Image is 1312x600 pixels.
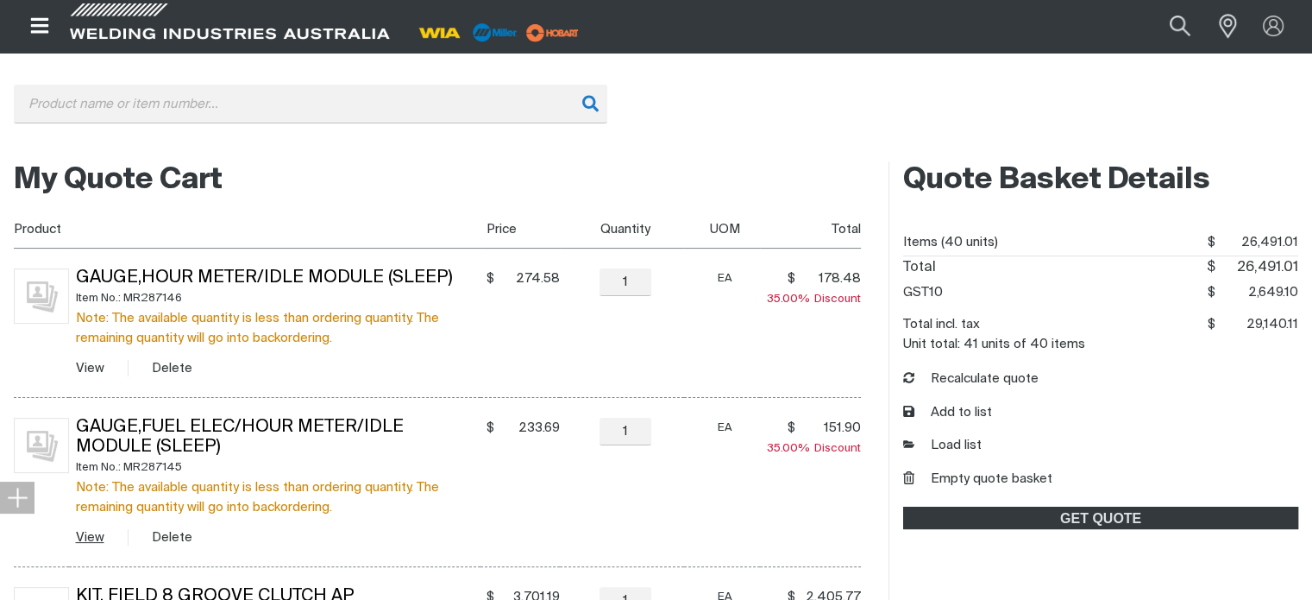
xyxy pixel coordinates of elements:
[903,312,980,338] dt: Total incl. tax
[1208,236,1215,249] span: $
[14,85,607,123] input: Product name or item number...
[152,358,192,378] button: Delete Gauge,Hour Meter/Idle Module (Sleep)
[903,230,998,256] dt: Items (40 units)
[691,268,760,288] div: EA
[14,210,480,249] th: Product
[480,210,560,249] th: Price
[14,85,1298,149] div: Product or group for quick order
[903,338,1085,351] dt: Unit total: 41 units of 40 items
[903,436,982,456] a: Load list
[903,280,943,306] dt: GST10
[767,443,814,454] span: 35.00%
[76,419,404,456] a: Gauge,Fuel Elec/Hour Meter/Idle Module (Sleep)
[903,256,936,280] dt: Total
[1215,230,1298,256] span: 26,491.01
[903,403,992,423] button: Add to list
[788,420,795,437] span: $
[14,161,861,199] h2: My Quote Cart
[767,294,861,305] span: Discount
[76,477,480,517] div: Note: The available quantity is less than ordering quantity. The remaining quantity will go into ...
[800,420,861,437] span: 151.90
[499,270,560,287] span: 274.58
[76,458,480,477] div: Item No.: MR287145
[1129,7,1209,46] input: Product name or item number...
[800,270,861,287] span: 178.48
[487,420,494,437] span: $
[905,507,1296,529] span: GET QUOTE
[1215,280,1298,306] span: 2,649.10
[1208,318,1215,331] span: $
[76,269,453,287] a: Gauge,Hour Meter/Idle Module (Sleep)
[760,210,862,249] th: Total
[691,418,760,438] div: EA
[903,161,1298,199] h2: Quote Basket Details
[1215,256,1298,280] span: 26,491.01
[788,270,795,287] span: $
[521,20,584,46] img: miller
[521,26,584,39] a: miller
[903,507,1298,529] a: GET QUOTE
[1151,7,1209,46] button: Search products
[76,531,104,544] a: View Gauge,Fuel Elec/Hour Meter/Idle Module (Sleep)
[767,294,814,305] span: 35.00%
[487,270,494,287] span: $
[499,420,560,437] span: 233.69
[76,362,104,375] a: View Gauge,Hour Meter/Idle Module (Sleep)
[14,418,69,473] img: No image for this product
[1208,286,1215,299] span: $
[76,288,480,308] div: Item No.: MR287146
[1207,261,1215,275] span: $
[152,527,192,547] button: Delete Gauge,Fuel Elec/Hour Meter/Idle Module (Sleep)
[76,308,480,348] div: Note: The available quantity is less than ordering quantity. The remaining quantity will go into ...
[903,470,1052,489] button: Empty quote basket
[14,268,69,324] img: No image for this product
[767,443,861,454] span: Discount
[903,369,1039,389] button: Recalculate quote
[560,210,684,249] th: Quantity
[684,210,760,249] th: UOM
[7,487,28,508] img: hide socials
[1215,312,1298,338] span: 29,140.11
